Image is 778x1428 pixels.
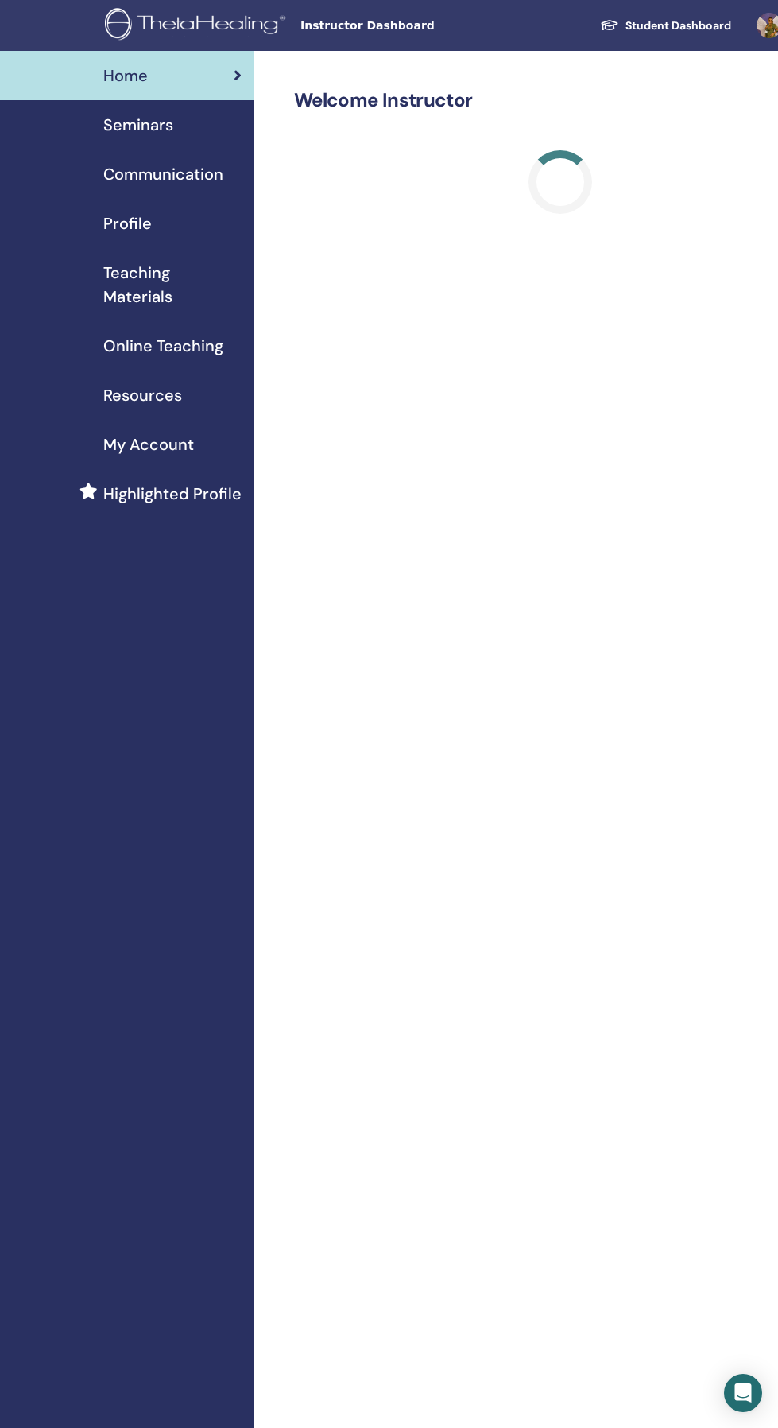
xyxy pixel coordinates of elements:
[105,8,291,44] img: logo.png
[103,261,242,308] span: Teaching Materials
[103,211,152,235] span: Profile
[103,113,173,137] span: Seminars
[103,482,242,506] span: Highlighted Profile
[103,64,148,87] span: Home
[103,383,182,407] span: Resources
[103,334,223,358] span: Online Teaching
[724,1374,762,1412] div: Open Intercom Messenger
[300,17,539,34] span: Instructor Dashboard
[587,11,744,41] a: Student Dashboard
[103,433,194,456] span: My Account
[103,162,223,186] span: Communication
[600,18,619,32] img: graduation-cap-white.svg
